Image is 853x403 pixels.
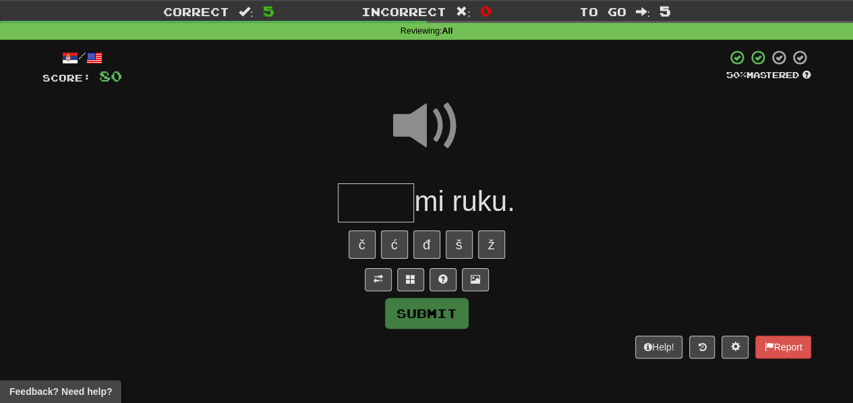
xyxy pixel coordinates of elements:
span: Open feedback widget [9,385,112,398]
span: 80 [99,67,122,84]
button: Single letter hint - you only get 1 per sentence and score half the points! alt+h [430,268,457,291]
span: To go [579,5,626,18]
button: č [349,230,376,259]
button: ž [478,230,505,259]
span: : [456,6,471,18]
span: mi ruku. [414,185,514,217]
button: š [446,230,473,259]
button: Submit [385,298,469,329]
span: : [635,6,650,18]
span: 5 [659,3,671,19]
span: Incorrect [361,5,446,18]
button: Help! [635,336,683,359]
span: 50 % [726,69,746,80]
button: Show image (alt+x) [462,268,489,291]
button: Switch sentence to multiple choice alt+p [397,268,424,291]
div: Mastered [726,69,811,82]
button: đ [413,230,440,259]
button: ć [381,230,408,259]
span: : [239,6,254,18]
span: 5 [263,3,274,19]
button: Toggle translation (alt+t) [365,268,392,291]
strong: All [442,26,452,36]
button: Report [755,336,811,359]
button: Round history (alt+y) [689,336,715,359]
span: Score: [42,72,91,84]
div: / [42,49,122,66]
span: Correct [163,5,229,18]
span: 0 [480,3,492,19]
